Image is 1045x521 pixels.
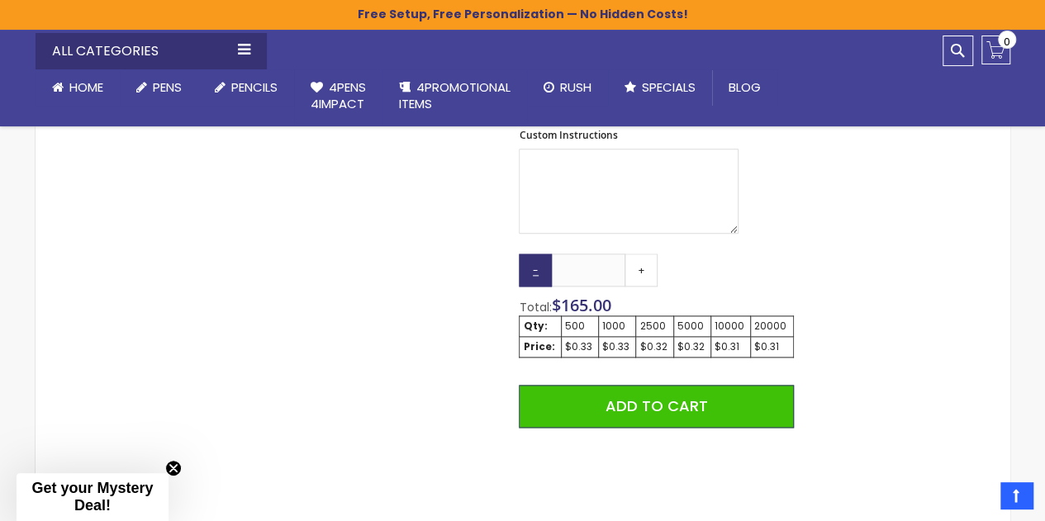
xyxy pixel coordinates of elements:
a: Rush [527,69,608,106]
iframe: Google Customer Reviews [909,476,1045,521]
div: 500 [565,320,595,333]
div: All Categories [36,33,267,69]
a: 0 [981,36,1010,64]
div: $0.33 [565,340,595,353]
a: - [519,253,552,287]
a: Pens [120,69,198,106]
span: Pencils [231,78,278,96]
span: Get your Mystery Deal! [31,480,153,514]
span: Rush [560,78,591,96]
a: Home [36,69,120,106]
span: Pens [153,78,182,96]
div: $0.33 [602,340,632,353]
span: Specials [642,78,696,96]
a: + [625,253,658,287]
span: Blog [729,78,761,96]
div: $0.31 [754,340,790,353]
div: Get your Mystery Deal!Close teaser [17,473,169,521]
button: Add to Cart [519,385,793,428]
span: Add to Cart [606,395,708,416]
span: $ [551,294,610,316]
span: Home [69,78,103,96]
a: Blog [712,69,777,106]
div: 5000 [677,320,707,333]
span: 4Pens 4impact [311,78,366,112]
button: Close teaser [165,460,182,476]
div: $0.31 [715,340,747,353]
span: 0 [1004,34,1010,50]
strong: Qty: [523,319,547,333]
div: $0.32 [677,340,707,353]
span: Custom Instructions [519,128,617,142]
div: 2500 [639,320,669,333]
a: 4PROMOTIONALITEMS [382,69,527,123]
strong: Price: [523,339,554,353]
span: 165.00 [560,294,610,316]
div: 20000 [754,320,790,333]
div: 10000 [715,320,747,333]
div: 1000 [602,320,632,333]
span: 4PROMOTIONAL ITEMS [399,78,511,112]
div: $0.32 [639,340,669,353]
a: Pencils [198,69,294,106]
a: 4Pens4impact [294,69,382,123]
span: Total: [519,299,551,315]
a: Specials [608,69,712,106]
